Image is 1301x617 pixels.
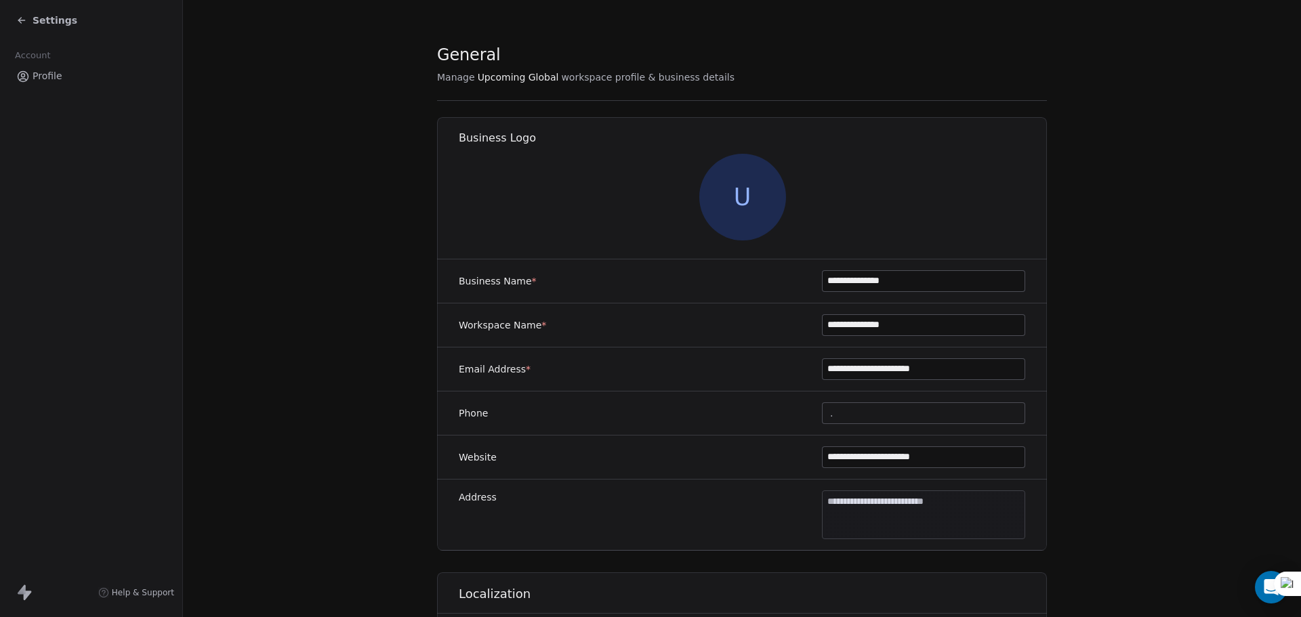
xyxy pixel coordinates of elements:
[437,45,501,65] span: General
[459,362,531,376] label: Email Address
[112,587,174,598] span: Help & Support
[830,406,833,421] span: .
[459,586,1048,602] h1: Localization
[459,450,497,464] label: Website
[478,70,559,84] span: Upcoming Global
[9,45,56,66] span: Account
[459,490,497,504] label: Address
[699,154,786,240] span: U
[437,70,475,84] span: Manage
[459,406,488,420] label: Phone
[98,587,174,598] a: Help & Support
[822,402,1025,424] button: .
[33,14,77,27] span: Settings
[16,14,77,27] a: Settings
[459,131,1048,146] h1: Business Logo
[11,65,171,87] a: Profile
[1255,571,1287,603] div: Open Intercom Messenger
[561,70,735,84] span: workspace profile & business details
[459,318,546,332] label: Workspace Name
[33,69,62,83] span: Profile
[459,274,537,288] label: Business Name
